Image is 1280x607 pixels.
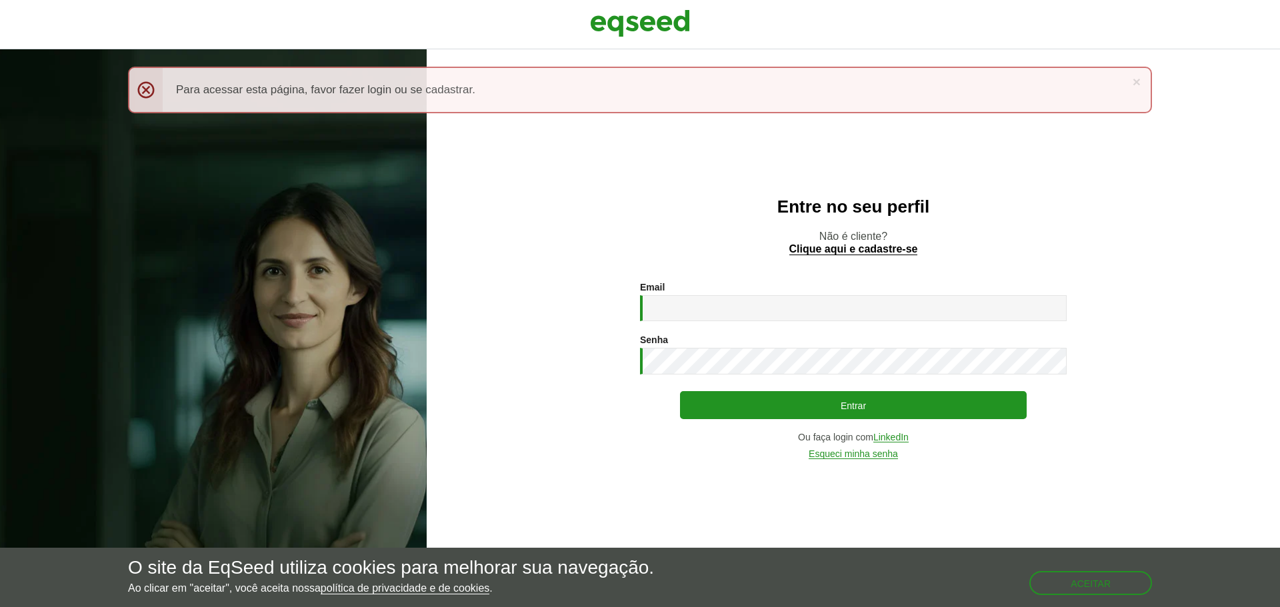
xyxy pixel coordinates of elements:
a: política de privacidade e de cookies [321,583,490,594]
a: Esqueci minha senha [809,449,898,459]
button: Aceitar [1029,571,1152,595]
p: Ao clicar em "aceitar", você aceita nossa . [128,582,654,594]
label: Senha [640,335,668,344]
h5: O site da EqSeed utiliza cookies para melhorar sua navegação. [128,558,654,578]
div: Ou faça login com [640,432,1067,442]
img: EqSeed Logo [590,7,690,40]
h2: Entre no seu perfil [453,197,1253,217]
a: Clique aqui e cadastre-se [789,244,918,255]
div: Para acessar esta página, favor fazer login ou se cadastrar. [128,67,1152,113]
a: LinkedIn [873,432,909,442]
button: Entrar [680,391,1027,419]
a: × [1133,75,1141,89]
label: Email [640,283,665,292]
p: Não é cliente? [453,230,1253,255]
